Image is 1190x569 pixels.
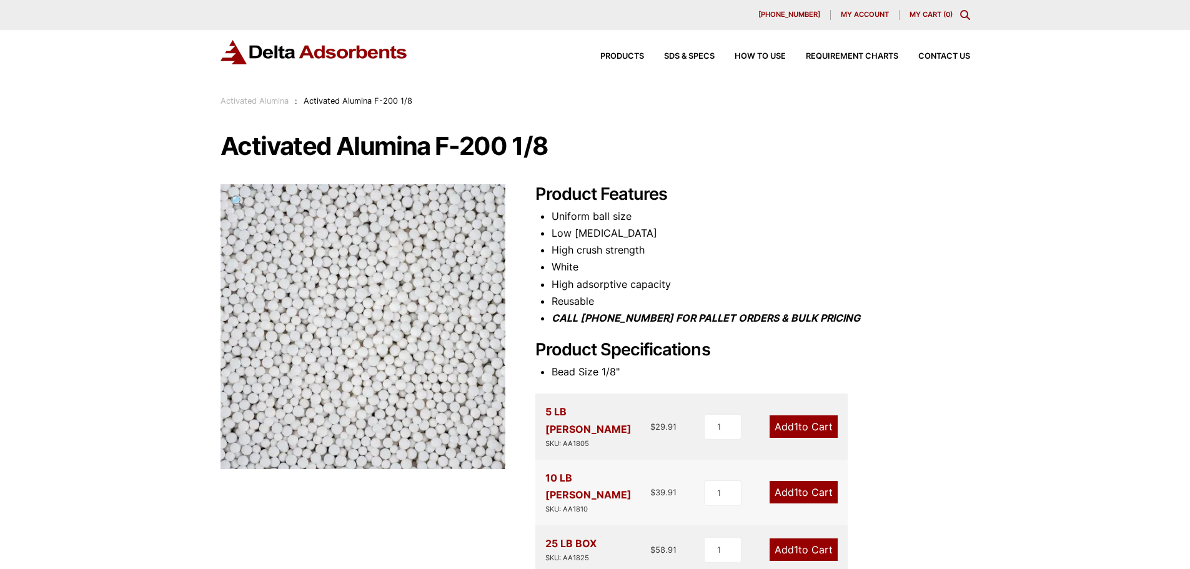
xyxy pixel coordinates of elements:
a: Products [580,52,644,61]
li: High adsorptive capacity [552,276,970,293]
div: 10 LB [PERSON_NAME] [545,470,651,515]
span: SDS & SPECS [664,52,715,61]
a: [PHONE_NUMBER] [748,10,831,20]
span: [PHONE_NUMBER] [758,11,820,18]
div: 5 LB [PERSON_NAME] [545,403,651,449]
bdi: 58.91 [650,545,677,555]
a: Add1to Cart [770,415,838,438]
a: How to Use [715,52,786,61]
li: Uniform ball size [552,208,970,225]
a: Requirement Charts [786,52,898,61]
li: Reusable [552,293,970,310]
span: : [295,96,297,106]
li: Bead Size 1/8" [552,364,970,380]
img: Delta Adsorbents [221,40,408,64]
span: $ [650,545,655,555]
i: CALL [PHONE_NUMBER] FOR PALLET ORDERS & BULK PRICING [552,312,860,324]
div: Toggle Modal Content [960,10,970,20]
span: 0 [946,10,950,19]
a: Add1to Cart [770,481,838,503]
span: 1 [794,486,798,498]
li: Low [MEDICAL_DATA] [552,225,970,242]
a: My account [831,10,900,20]
span: Products [600,52,644,61]
a: My Cart (0) [910,10,953,19]
a: View full-screen image gallery [221,184,255,219]
a: SDS & SPECS [644,52,715,61]
h1: Activated Alumina F-200 1/8 [221,133,970,159]
bdi: 39.91 [650,487,677,497]
span: 1 [794,543,798,556]
a: Activated Alumina [221,96,289,106]
div: 25 LB BOX [545,535,597,564]
span: $ [650,422,655,432]
a: Contact Us [898,52,970,61]
span: $ [650,487,655,497]
span: 1 [794,420,798,433]
span: My account [841,11,889,18]
div: SKU: AA1810 [545,503,651,515]
span: Activated Alumina F-200 1/8 [304,96,412,106]
span: Requirement Charts [806,52,898,61]
span: How to Use [735,52,786,61]
div: SKU: AA1805 [545,438,651,450]
span: Contact Us [918,52,970,61]
h2: Product Specifications [535,340,970,360]
a: Add1to Cart [770,538,838,561]
h2: Product Features [535,184,970,205]
div: SKU: AA1825 [545,552,597,564]
bdi: 29.91 [650,422,677,432]
li: White [552,259,970,275]
span: 🔍 [231,194,245,208]
li: High crush strength [552,242,970,259]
